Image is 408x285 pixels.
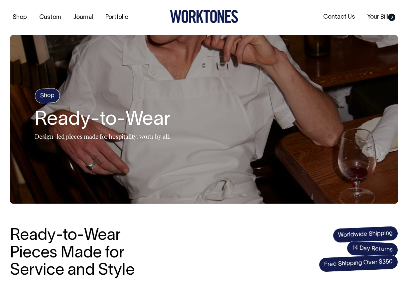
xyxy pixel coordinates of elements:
[35,132,171,140] p: Design-led pieces made for hospitality, worn by all.
[319,254,398,272] span: Free Shipping Over $350
[35,88,60,103] h4: Shop
[35,109,171,131] h1: Ready-to-Wear
[321,12,357,23] a: Contact Us
[37,12,64,23] a: Custom
[103,12,131,23] a: Portfolio
[388,14,395,21] span: 0
[10,227,140,280] h3: Ready-to-Wear Pieces Made for Service and Style
[70,12,96,23] a: Journal
[10,12,30,23] a: Shop
[346,240,398,258] span: 14 Day Returns
[364,12,398,23] a: Your Bill0
[333,226,398,243] span: Worldwide Shipping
